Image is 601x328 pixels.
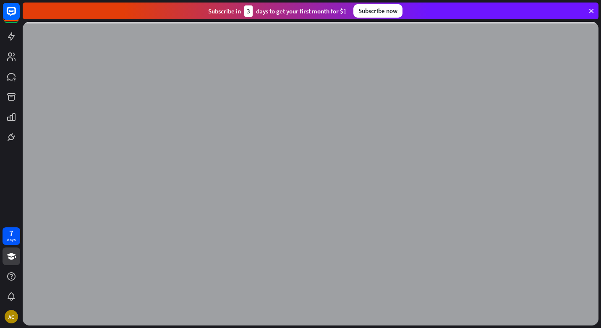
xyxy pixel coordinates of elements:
[7,237,16,243] div: days
[353,4,402,18] div: Subscribe now
[9,229,13,237] div: 7
[3,227,20,245] a: 7 days
[208,5,347,17] div: Subscribe in days to get your first month for $1
[244,5,253,17] div: 3
[5,310,18,323] div: AC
